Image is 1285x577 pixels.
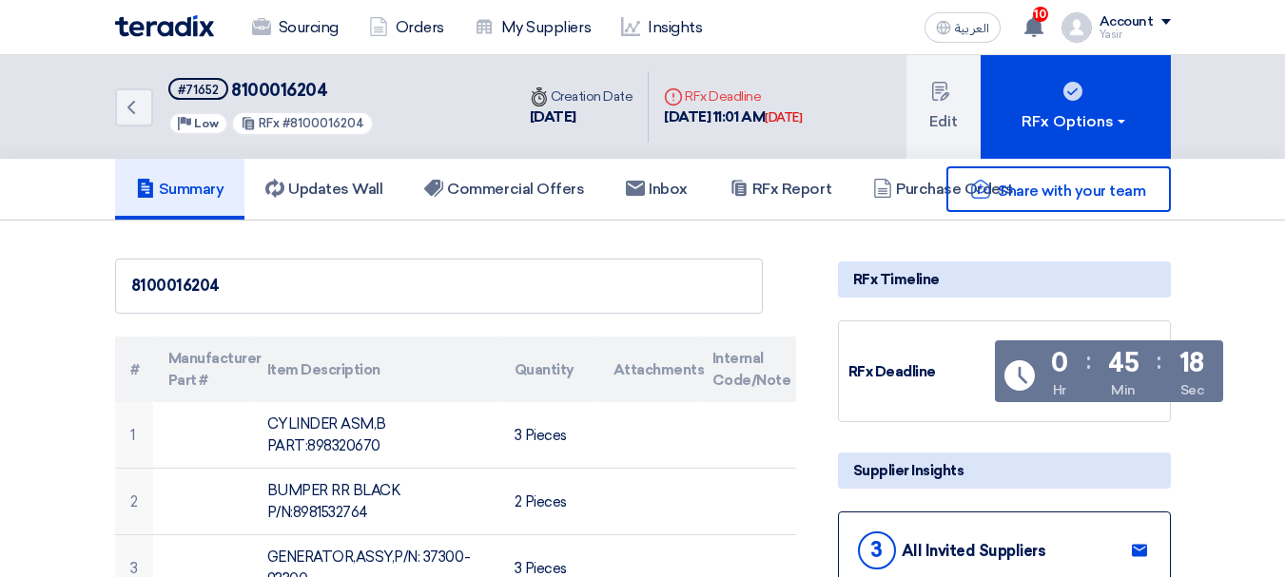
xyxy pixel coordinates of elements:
h5: 8100016204 [168,78,375,102]
a: Commercial Offers [403,159,605,220]
td: 3 Pieces [499,402,598,469]
button: RFx Options [981,55,1171,159]
th: Attachments [598,337,697,402]
h5: RFx Report [730,180,831,199]
h5: Inbox [626,180,688,199]
img: profile_test.png [1061,12,1092,43]
div: Creation Date [530,87,633,106]
a: Inbox [605,159,709,220]
span: Share with your team [998,182,1145,200]
a: Sourcing [237,7,354,48]
a: Purchase Orders [852,159,1035,220]
div: #71652 [178,84,219,96]
span: 10 [1033,7,1048,22]
div: RFx Options [1022,110,1129,133]
a: My Suppliers [459,7,606,48]
div: 45 [1108,350,1139,376]
button: العربية [925,12,1001,43]
span: #8100016204 [282,116,364,130]
th: Internal Code/Note [697,337,796,402]
h5: Summary [136,180,224,199]
div: 0 [1051,350,1068,376]
div: RFx Timeline [838,261,1171,298]
span: العربية [955,22,989,35]
h5: Commercial Offers [424,180,584,199]
th: # [115,337,153,402]
a: Orders [354,7,459,48]
a: Updates Wall [244,159,403,220]
td: 2 [115,469,153,535]
a: Insights [606,7,717,48]
div: All Invited Suppliers [902,542,1046,560]
div: RFx Deadline [664,87,802,106]
div: Sec [1180,380,1204,400]
th: Item Description [252,337,499,402]
div: RFx Deadline [848,361,991,383]
div: [DATE] 11:01 AM [664,106,802,128]
div: [DATE] [765,108,802,127]
button: Edit [906,55,981,159]
span: 8100016204 [231,80,327,101]
div: 8100016204 [131,275,747,298]
th: Manufacturer Part # [153,337,252,402]
span: RFx [259,116,280,130]
div: Hr [1053,380,1066,400]
div: [DATE] [530,106,633,128]
td: BUMPER RR BLACK P/N:8981532764 [252,469,499,535]
div: 18 [1179,350,1204,376]
div: 3 [858,531,896,569]
a: Summary [115,159,245,220]
div: : [1086,344,1091,378]
a: RFx Report [709,159,852,220]
h5: Updates Wall [265,180,382,199]
div: Yasir [1100,29,1171,40]
div: Account [1100,14,1154,30]
th: Quantity [499,337,598,402]
div: Min [1111,380,1136,400]
td: CYLINDER ASM,B PART:898320670 [252,402,499,469]
div: Supplier Insights [838,452,1171,489]
div: : [1157,344,1161,378]
img: Teradix logo [115,15,214,37]
td: 2 Pieces [499,469,598,535]
span: Low [194,117,219,130]
td: 1 [115,402,153,469]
